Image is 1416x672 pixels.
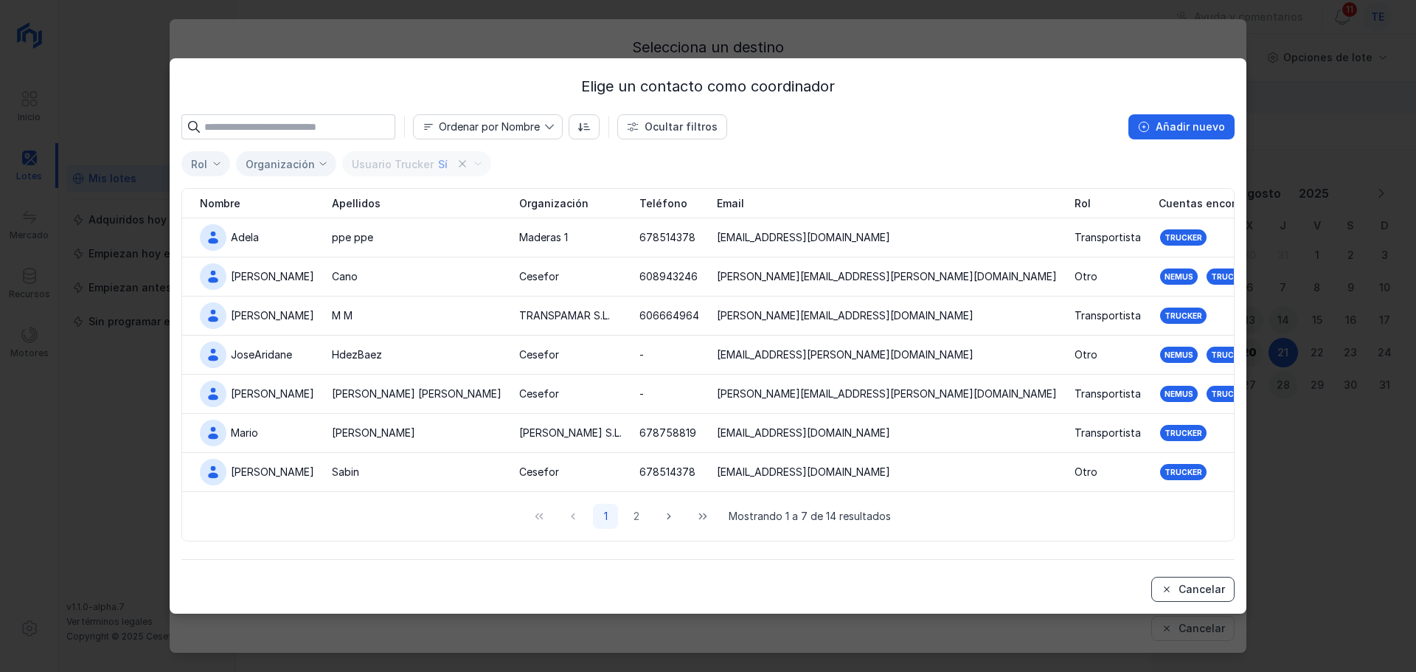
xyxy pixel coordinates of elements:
div: Transportista [1075,230,1141,245]
div: Otro [1075,465,1097,479]
div: Trucker [1165,467,1202,477]
div: HdezBaez [332,347,382,362]
div: 608943246 [639,269,698,284]
div: [PERSON_NAME] [332,426,415,440]
div: Trucker [1165,428,1202,438]
div: - [639,387,644,401]
span: Teléfono [639,196,687,211]
div: Trucker [1165,232,1202,243]
div: Ordenar por Nombre [439,122,540,132]
div: 678514378 [639,465,695,479]
div: [PERSON_NAME][EMAIL_ADDRESS][PERSON_NAME][DOMAIN_NAME] [717,387,1057,401]
button: Añadir nuevo [1128,114,1235,139]
span: Mostrando 1 a 7 de 14 resultados [729,509,891,524]
div: Maderas 1 [519,230,568,245]
div: Otro [1075,347,1097,362]
div: TRANSPAMAR S.L. [519,308,610,323]
div: Trucker [1211,389,1249,399]
div: M M [332,308,353,323]
div: [EMAIL_ADDRESS][PERSON_NAME][DOMAIN_NAME] [717,347,974,362]
button: Next Page [655,504,683,529]
div: 678514378 [639,230,695,245]
div: [PERSON_NAME][EMAIL_ADDRESS][DOMAIN_NAME] [717,308,974,323]
div: Trucker [1165,311,1202,321]
div: Cancelar [1179,582,1225,597]
span: Seleccionar [182,152,212,176]
span: Apellidos [332,196,381,211]
div: [PERSON_NAME][EMAIL_ADDRESS][PERSON_NAME][DOMAIN_NAME] [717,269,1057,284]
div: Cesefor [519,269,559,284]
button: Last Page [689,504,717,529]
div: [EMAIL_ADDRESS][DOMAIN_NAME] [717,230,890,245]
div: Transportista [1075,308,1141,323]
button: Ocultar filtros [617,114,727,139]
span: Organización [519,196,589,211]
span: Nombre [414,115,544,139]
span: Email [717,196,744,211]
button: Page 2 [624,504,649,529]
div: Sabin [332,465,359,479]
div: Nemus [1165,271,1193,282]
div: [PERSON_NAME] S.L. [519,426,622,440]
div: 606664964 [639,308,699,323]
div: Ocultar filtros [645,119,718,134]
div: Cesefor [519,347,559,362]
div: [PERSON_NAME] [231,387,314,401]
div: - [639,347,644,362]
button: Cancelar [1151,577,1235,602]
div: Cesefor [519,387,559,401]
div: Mario [231,426,258,440]
div: Transportista [1075,387,1141,401]
div: ppe ppe [332,230,373,245]
div: Trucker [1211,271,1249,282]
div: Cesefor [519,465,559,479]
div: [PERSON_NAME] [231,465,314,479]
div: 678758819 [639,426,696,440]
div: Nemus [1165,350,1193,360]
div: Elige un contacto como coordinador [181,76,1235,97]
div: [PERSON_NAME] [PERSON_NAME] [332,387,502,401]
div: Rol [191,158,207,170]
div: Cano [332,269,358,284]
div: Nemus [1165,389,1193,399]
div: Trucker [1211,350,1249,360]
div: [EMAIL_ADDRESS][DOMAIN_NAME] [717,465,890,479]
div: Transportista [1075,426,1141,440]
div: [EMAIL_ADDRESS][DOMAIN_NAME] [717,426,890,440]
div: Adela [231,230,259,245]
span: Nombre [200,196,240,211]
div: Otro [1075,269,1097,284]
div: [PERSON_NAME] [231,308,314,323]
div: [PERSON_NAME] [231,269,314,284]
span: Cuentas encontradas [1159,196,1272,211]
div: JoseAridane [231,347,292,362]
span: Rol [1075,196,1091,211]
button: Page 1 [593,504,618,529]
div: Añadir nuevo [1156,119,1225,134]
div: Organización [246,158,315,170]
